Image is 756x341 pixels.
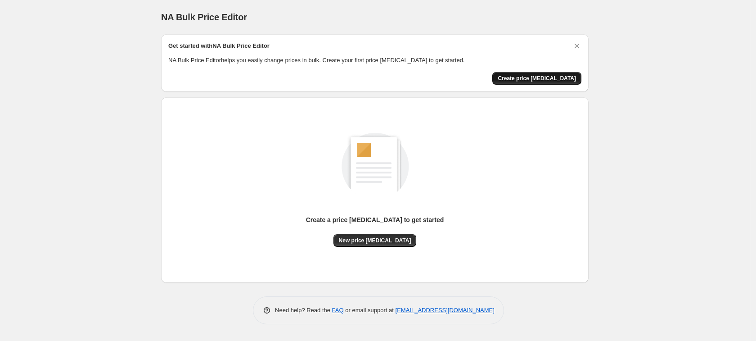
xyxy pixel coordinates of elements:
[168,56,581,65] p: NA Bulk Price Editor helps you easily change prices in bulk. Create your first price [MEDICAL_DAT...
[275,307,332,314] span: Need help? Read the
[332,307,344,314] a: FAQ
[161,12,247,22] span: NA Bulk Price Editor
[168,41,270,50] h2: Get started with NA Bulk Price Editor
[498,75,576,82] span: Create price [MEDICAL_DATA]
[572,41,581,50] button: Dismiss card
[344,307,396,314] span: or email support at
[333,234,417,247] button: New price [MEDICAL_DATA]
[306,215,444,224] p: Create a price [MEDICAL_DATA] to get started
[492,72,581,85] button: Create price change job
[396,307,495,314] a: [EMAIL_ADDRESS][DOMAIN_NAME]
[339,237,411,244] span: New price [MEDICAL_DATA]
